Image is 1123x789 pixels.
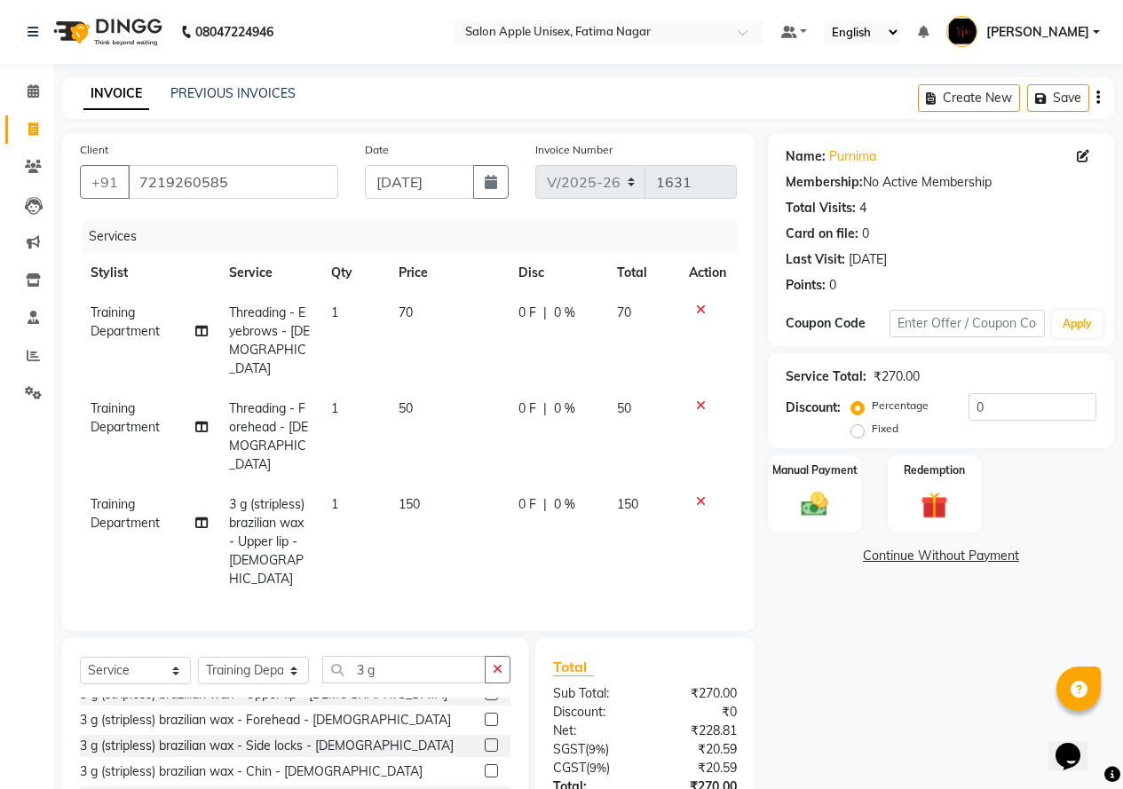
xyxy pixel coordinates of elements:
span: 1 [331,400,338,416]
div: Total Visits: [786,199,856,217]
div: [DATE] [849,250,887,269]
div: Sub Total: [540,684,645,703]
div: 3 g (stripless) brazilian wax - Side locks - [DEMOGRAPHIC_DATA] [80,737,454,755]
img: _gift.svg [913,489,956,522]
span: 9% [589,742,605,756]
a: INVOICE [83,78,149,110]
div: ₹270.00 [645,684,750,703]
b: 08047224946 [195,7,273,57]
span: 1 [331,496,338,512]
div: Discount: [540,703,645,722]
div: Last Visit: [786,250,845,269]
div: ₹228.81 [645,722,750,740]
button: Save [1027,84,1089,112]
input: Search or Scan [322,656,486,683]
span: 0 F [518,495,536,514]
div: ( ) [540,759,645,777]
span: SGST [553,741,585,757]
button: Apply [1052,311,1103,337]
span: 70 [617,304,631,320]
label: Client [80,142,108,158]
span: 3 g (stripless) brazilian wax - Upper lip - [DEMOGRAPHIC_DATA] [229,496,304,587]
div: ( ) [540,740,645,759]
span: | [543,399,547,418]
label: Manual Payment [772,462,858,478]
div: ₹0 [645,703,750,722]
div: 3 g (stripless) brazilian wax - Chin - [DEMOGRAPHIC_DATA] [80,762,423,781]
th: Qty [320,253,388,293]
span: 0 % [554,495,575,514]
div: 0 [862,225,869,243]
span: Training Department [91,304,160,339]
span: [PERSON_NAME] [986,23,1089,42]
iframe: chat widget [1048,718,1105,771]
label: Date [365,142,389,158]
span: Total [553,658,594,676]
span: | [543,304,547,322]
div: Name: [786,147,826,166]
label: Invoice Number [535,142,613,158]
div: Discount: [786,398,841,417]
th: Service [218,253,320,293]
span: 0 F [518,304,536,322]
div: Points: [786,276,826,295]
div: 4 [859,199,866,217]
span: Threading - Eyebrows - [DEMOGRAPHIC_DATA] [229,304,310,376]
th: Disc [508,253,606,293]
span: | [543,495,547,514]
a: Continue Without Payment [771,547,1111,565]
div: ₹20.59 [645,740,750,759]
input: Enter Offer / Coupon Code [890,310,1045,337]
a: PREVIOUS INVOICES [170,85,296,101]
span: Threading - Forehead - [DEMOGRAPHIC_DATA] [229,400,308,472]
div: ₹270.00 [874,367,920,386]
div: Service Total: [786,367,866,386]
a: Purnima [829,147,876,166]
img: Tahira [946,16,977,47]
span: Training Department [91,496,160,531]
div: Net: [540,722,645,740]
span: 0 F [518,399,536,418]
th: Price [388,253,508,293]
img: logo [45,7,167,57]
button: +91 [80,165,130,199]
div: Coupon Code [786,314,890,333]
span: 150 [617,496,638,512]
div: Services [82,220,750,253]
div: ₹20.59 [645,759,750,777]
button: Create New [918,84,1020,112]
th: Stylist [80,253,218,293]
th: Total [606,253,678,293]
div: Membership: [786,173,863,192]
span: 50 [399,400,413,416]
span: 0 % [554,399,575,418]
span: 150 [399,496,420,512]
th: Action [678,253,737,293]
span: Training Department [91,400,160,435]
span: CGST [553,760,586,776]
div: 3 g (stripless) brazilian wax - Forehead - [DEMOGRAPHIC_DATA] [80,711,451,730]
input: Search by Name/Mobile/Email/Code [128,165,338,199]
label: Redemption [904,462,965,478]
span: 1 [331,304,338,320]
img: _cash.svg [793,489,836,520]
span: 0 % [554,304,575,322]
label: Percentage [872,398,929,414]
label: Fixed [872,421,898,437]
div: 0 [829,276,836,295]
span: 50 [617,400,631,416]
div: Card on file: [786,225,858,243]
span: 70 [399,304,413,320]
span: 9% [589,761,606,775]
div: No Active Membership [786,173,1096,192]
